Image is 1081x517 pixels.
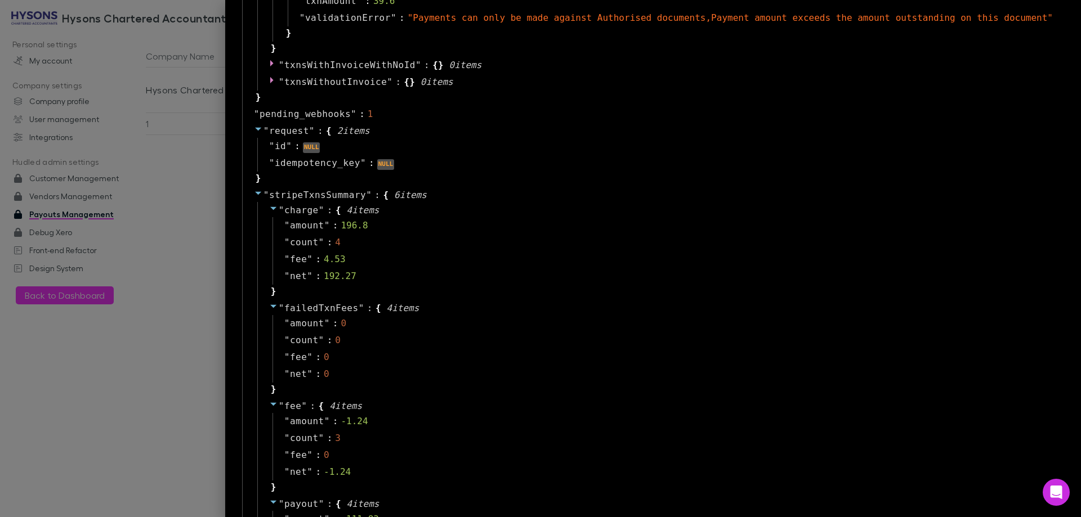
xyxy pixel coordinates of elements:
span: { [432,59,438,72]
span: " [279,60,284,70]
span: : [424,59,430,72]
span: idempotency_key [275,156,360,170]
span: " [319,335,324,345]
span: 4 item s [329,401,362,411]
span: : [399,11,405,25]
span: : [369,156,374,170]
span: : [315,448,321,462]
div: 3 [335,431,341,445]
span: " [284,352,290,362]
span: " [286,141,292,151]
span: " [269,158,275,168]
span: " [284,237,290,248]
span: : [333,219,338,232]
span: { [383,188,388,202]
span: } [438,59,444,72]
span: { [336,497,341,511]
span: " [284,335,290,345]
span: count [290,334,319,347]
span: " [279,303,284,313]
span: " [366,190,372,200]
span: : [374,188,380,202]
span: net [290,367,307,381]
span: " [319,433,324,443]
span: " [387,77,392,87]
div: 1 [368,107,373,121]
span: : [327,236,333,249]
span: } [269,383,276,396]
span: 0 item s [449,60,482,70]
div: NULL [303,142,320,153]
span: " [324,220,330,231]
span: count [290,431,319,445]
span: : [294,140,300,153]
span: : [367,302,373,315]
span: id [275,140,286,153]
span: " [319,498,324,509]
span: " [279,77,284,87]
span: " [324,416,330,426]
div: Open Intercom Messenger [1043,479,1070,506]
span: " [254,109,260,119]
span: txnsWithoutInvoice [284,77,387,87]
span: : [318,124,323,138]
span: : [359,107,365,121]
span: " [279,205,284,215]
span: } [284,26,292,40]
span: fee [290,448,307,462]
span: " [359,303,364,313]
span: : [333,317,338,330]
span: " [301,401,307,411]
span: " [284,318,290,329]
span: " [309,125,315,136]
span: fee [284,401,301,411]
div: 4.53 [324,253,346,266]
div: 0 [341,317,346,330]
span: amount [290,219,324,232]
span: net [290,269,307,283]
span: fee [290,350,307,364]
div: 0 [335,334,341,347]
span: " [307,449,312,460]
span: " [319,237,324,248]
span: : [327,204,333,217]
span: request [269,125,309,136]
div: NULL [377,159,395,170]
span: : [315,350,321,364]
span: amount [290,317,324,330]
span: " [279,401,284,411]
span: " [307,254,312,264]
div: 196.8 [341,219,368,232]
span: validationError [305,11,391,25]
div: 0 [324,448,329,462]
span: 4 item s [347,498,379,509]
span: { [404,75,410,89]
span: : [327,334,333,347]
span: payout [284,498,319,509]
span: : [327,497,333,511]
span: : [315,253,321,266]
span: " [284,466,290,477]
span: 4 item s [387,303,419,313]
span: failedTxnFees [284,303,359,313]
span: : [395,75,401,89]
span: fee [290,253,307,266]
span: " [284,368,290,379]
span: { [376,302,381,315]
span: } [269,42,276,55]
span: " [269,141,275,151]
span: " [263,125,269,136]
span: amount [290,415,324,428]
span: charge [284,205,319,215]
span: " [263,190,269,200]
span: : [333,415,338,428]
span: 2 item s [337,125,370,136]
span: : [315,465,321,479]
span: " [284,416,290,426]
span: " [391,12,396,23]
span: " [284,271,290,281]
span: : [310,399,315,413]
span: { [326,124,332,138]
span: } [254,172,261,185]
span: pending_webhooks [260,107,351,121]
